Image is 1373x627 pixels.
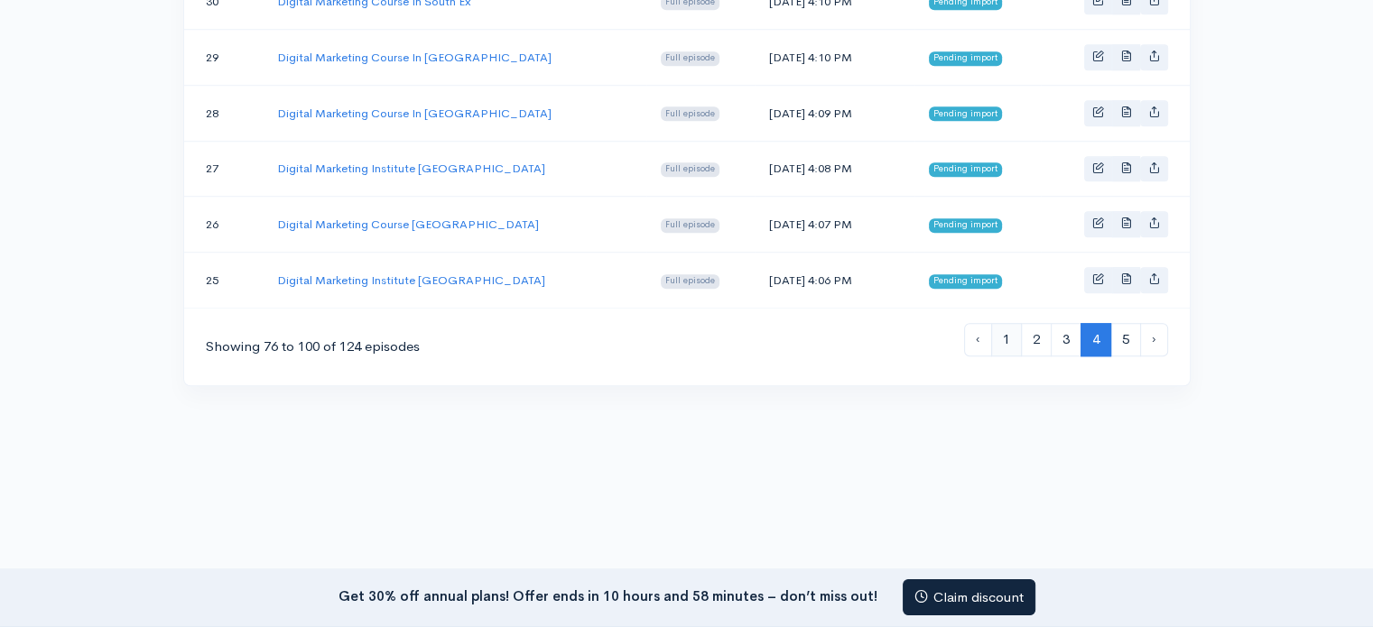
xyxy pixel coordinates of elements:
[1084,44,1168,70] div: Basic example
[277,50,552,65] a: Digital Marketing Course In [GEOGRAPHIC_DATA]
[929,218,1002,233] span: Pending import
[755,30,914,86] td: [DATE] 4:10 PM
[755,85,914,141] td: [DATE] 4:09 PM
[277,272,545,288] a: Digital Marketing Institute [GEOGRAPHIC_DATA]
[184,253,264,308] td: 25
[661,162,719,177] span: Full episode
[755,197,914,253] td: [DATE] 4:07 PM
[1081,323,1111,356] span: 4
[184,141,264,197] td: 27
[661,106,719,121] span: Full episode
[755,141,914,197] td: [DATE] 4:08 PM
[661,51,719,66] span: Full episode
[206,337,420,357] div: Showing 76 to 100 of 124 episodes
[929,274,1002,289] span: Pending import
[1084,267,1168,293] div: Basic example
[184,85,264,141] td: 28
[277,106,552,121] a: Digital Marketing Course In [GEOGRAPHIC_DATA]
[661,274,719,289] span: Full episode
[1110,323,1141,356] a: 5
[1084,100,1168,126] div: Basic example
[1140,323,1168,356] a: Next »
[1051,323,1081,356] a: 3
[277,217,539,232] a: Digital Marketing Course [GEOGRAPHIC_DATA]
[339,586,877,604] strong: Get 30% off annual plans! Offer ends in 10 hours and 58 minutes – don’t miss out!
[184,197,264,253] td: 26
[184,30,264,86] td: 29
[964,323,992,356] a: « Previous
[1084,211,1168,237] div: Basic example
[929,162,1002,177] span: Pending import
[755,253,914,308] td: [DATE] 4:06 PM
[277,161,545,176] a: Digital Marketing Institute [GEOGRAPHIC_DATA]
[1084,156,1168,182] div: Basic example
[929,51,1002,66] span: Pending import
[1021,323,1052,356] a: 2
[929,106,1002,121] span: Pending import
[903,579,1035,616] a: Claim discount
[661,218,719,233] span: Full episode
[991,323,1022,356] a: 1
